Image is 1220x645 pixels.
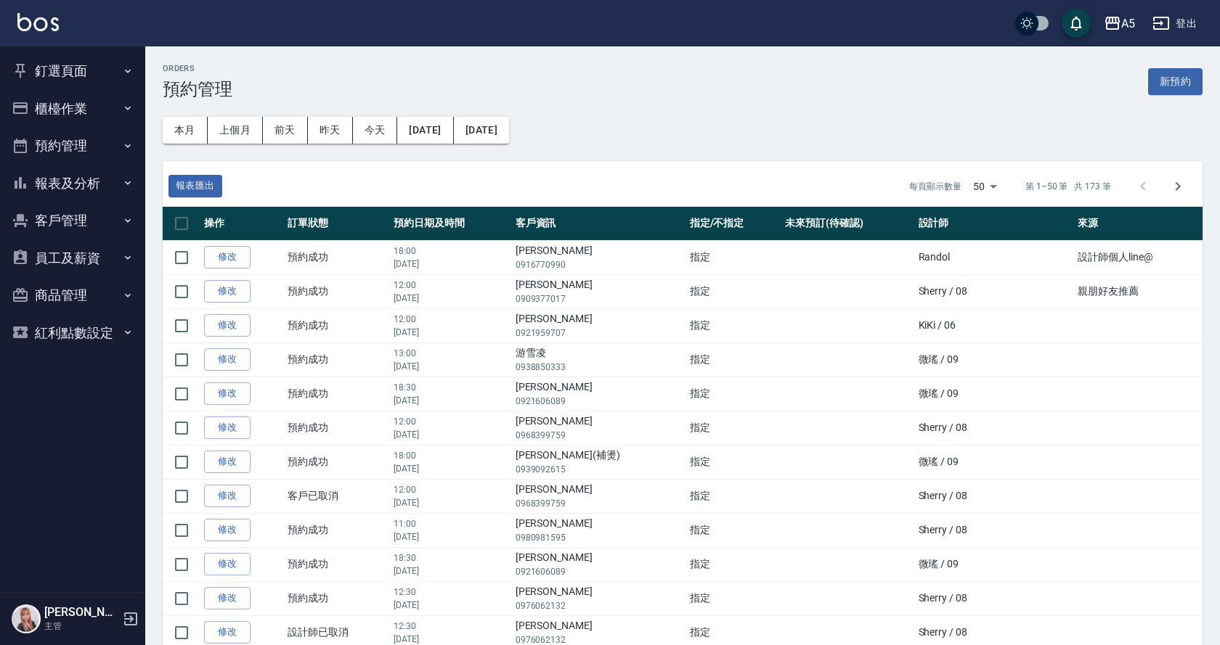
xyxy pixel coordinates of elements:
p: 0976062132 [516,599,683,612]
p: 18:00 [394,245,508,258]
p: 0968399759 [516,429,683,442]
p: 18:00 [394,449,508,462]
th: 設計師 [915,207,1075,241]
td: 預約成功 [284,240,390,274]
td: [PERSON_NAME] [512,513,686,547]
p: [DATE] [394,462,508,475]
td: 預約成功 [284,513,390,547]
td: 指定 [686,479,782,513]
p: 12:00 [394,415,508,428]
td: Sherry / 08 [915,513,1075,547]
button: [DATE] [397,117,453,144]
td: Sherry / 08 [915,411,1075,445]
button: 紅利點數設定 [6,314,139,352]
td: Sherry / 08 [915,479,1075,513]
p: [DATE] [394,496,508,509]
button: 預約管理 [6,127,139,165]
button: 報表及分析 [6,165,139,202]
td: Sherry / 08 [915,274,1075,308]
img: Logo [17,13,59,31]
td: 親朋好友推薦 [1074,274,1203,308]
button: 上個月 [208,117,263,144]
td: 微瑤 / 09 [915,342,1075,377]
p: [DATE] [394,258,508,271]
td: 指定 [686,274,782,308]
button: A5 [1098,9,1141,38]
p: 0938850333 [516,361,683,374]
th: 未來預訂(待確認) [781,207,914,241]
p: 12:00 [394,279,508,292]
p: 12:30 [394,620,508,633]
button: 今天 [353,117,398,144]
p: 12:00 [394,313,508,326]
td: 微瑤 / 09 [915,547,1075,581]
button: 釘選頁面 [6,52,139,90]
td: 指定 [686,547,782,581]
td: 微瑤 / 09 [915,445,1075,479]
button: [DATE] [454,117,509,144]
td: Sherry / 08 [915,581,1075,615]
h3: 預約管理 [163,79,232,99]
td: 指定 [686,240,782,274]
p: 12:30 [394,586,508,599]
button: 商品管理 [6,276,139,314]
a: 修改 [204,553,251,575]
a: 修改 [204,621,251,644]
a: 修改 [204,246,251,268]
p: [DATE] [394,564,508,578]
a: 修改 [204,519,251,541]
td: 預約成功 [284,445,390,479]
p: 0921959707 [516,326,683,340]
p: 0968399759 [516,497,683,510]
p: 0916770990 [516,258,683,271]
td: 預約成功 [284,377,390,411]
td: Randol [915,240,1075,274]
button: 昨天 [308,117,353,144]
td: 指定 [686,445,782,479]
th: 操作 [200,207,284,241]
td: 指定 [686,308,782,342]
button: save [1062,9,1091,38]
button: 新預約 [1148,68,1203,95]
p: 每頁顯示數量 [909,180,961,193]
p: [DATE] [394,360,508,373]
td: 預約成功 [284,308,390,342]
a: 修改 [204,314,251,337]
td: 指定 [686,411,782,445]
div: A5 [1121,15,1135,33]
p: [DATE] [394,326,508,339]
td: 預約成功 [284,342,390,377]
a: 修改 [204,382,251,405]
td: 指定 [686,377,782,411]
button: 員工及薪資 [6,239,139,277]
button: Go to next page [1160,169,1195,204]
p: 18:30 [394,551,508,564]
td: 游雪凌 [512,342,686,377]
img: Person [12,604,41,633]
p: 11:00 [394,517,508,530]
td: 預約成功 [284,274,390,308]
button: 登出 [1147,10,1203,37]
p: 12:00 [394,483,508,496]
h2: Orders [163,64,232,73]
td: [PERSON_NAME] [512,581,686,615]
td: 指定 [686,342,782,377]
td: KiKi / 06 [915,308,1075,342]
th: 客戶資訊 [512,207,686,241]
td: 預約成功 [284,411,390,445]
p: [DATE] [394,292,508,305]
p: 0939092615 [516,463,683,476]
p: 0921606089 [516,565,683,578]
td: [PERSON_NAME] [512,479,686,513]
td: 設計師個人line@ [1074,240,1203,274]
p: 13:00 [394,347,508,360]
td: [PERSON_NAME](補燙) [512,445,686,479]
button: 櫃檯作業 [6,90,139,128]
p: [DATE] [394,394,508,407]
div: 50 [967,167,1002,206]
p: 0921606089 [516,395,683,408]
a: 修改 [204,485,251,507]
h5: [PERSON_NAME] [44,605,118,620]
p: 0980981595 [516,531,683,544]
a: 修改 [204,416,251,439]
